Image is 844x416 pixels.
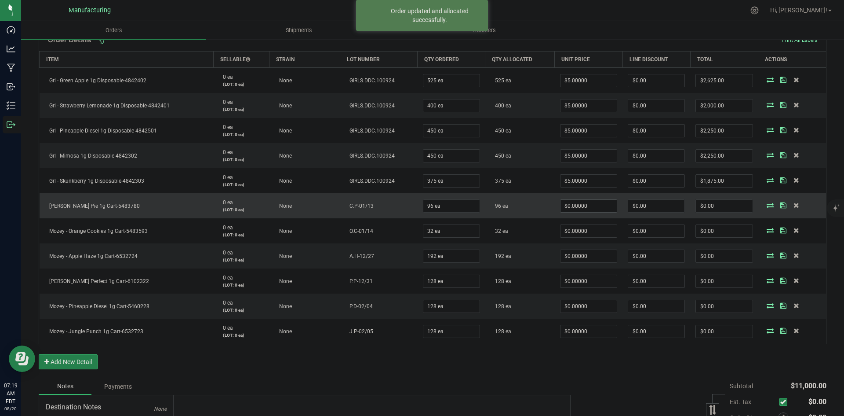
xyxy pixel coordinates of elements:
span: Grl - Pineapple Diesel 1g Disposable-4842501 [45,128,157,134]
span: None [275,153,292,159]
span: Save Order Detail [777,278,790,283]
span: 0 ea [218,124,233,130]
input: 0 [560,99,617,112]
p: (LOT: 0 ea) [218,332,264,339]
input: 0 [560,275,617,287]
input: 0 [423,175,480,187]
input: 0 [696,125,752,137]
span: Grl - Skunkberry 1g Disposable-4842303 [45,178,144,184]
span: 0 ea [218,325,233,331]
input: 0 [696,74,752,87]
span: 0 ea [218,250,233,256]
span: Save Order Detail [777,202,790,208]
button: Add New Detail [39,354,98,369]
span: GIRLS.DDC.100924 [345,77,395,84]
span: Save Order Detail [777,77,790,82]
input: 0 [628,125,684,137]
th: Strain [269,52,340,68]
input: 0 [423,325,480,338]
span: [PERSON_NAME] Pie 1g Cart-5483780 [45,203,140,209]
input: 0 [696,225,752,237]
p: 08/20 [4,405,17,412]
span: P.P-12/31 [345,278,373,284]
input: 0 [628,150,684,162]
span: Save Order Detail [777,303,790,308]
th: Total [690,52,758,68]
span: Est. Tax [730,398,776,405]
span: Delete Order Detail [790,152,803,158]
span: 0 ea [218,174,233,180]
input: 0 [696,175,752,187]
span: GIRLS.DDC.100924 [345,103,395,109]
span: 96 ea [491,203,508,209]
span: [PERSON_NAME] Perfect 1g Cart-6102322 [45,278,149,284]
div: Notes [39,378,91,395]
span: 525 ea [491,77,511,84]
span: 0 ea [218,199,233,206]
input: 0 [423,200,480,212]
span: Save Order Detail [777,177,790,183]
th: Line Discount [622,52,690,68]
span: 0 ea [218,74,233,80]
input: 0 [560,150,617,162]
th: Unit Price [555,52,622,68]
input: 0 [696,325,752,338]
input: 0 [423,275,480,287]
span: $11,000.00 [791,382,826,390]
input: 0 [696,200,752,212]
inline-svg: Inventory [7,101,15,110]
span: Mozey - Pineapple Diesel 1g Cart-5460228 [45,303,149,309]
span: 375 ea [491,178,511,184]
p: (LOT: 0 ea) [218,206,264,213]
span: Delete Order Detail [790,177,803,183]
span: 128 ea [491,303,511,309]
input: 0 [628,200,684,212]
th: Item [40,52,214,68]
input: 0 [423,74,480,87]
span: 128 ea [491,328,511,335]
p: (LOT: 0 ea) [218,131,264,138]
th: Qty Allocated [485,52,555,68]
input: 0 [628,99,684,112]
input: 0 [560,200,617,212]
span: Delete Order Detail [790,328,803,333]
span: GIRLS.DDC.100924 [345,153,395,159]
span: Subtotal [730,383,753,390]
span: None [275,253,292,259]
span: 128 ea [491,278,511,284]
input: 0 [560,250,617,262]
span: 400 ea [491,103,511,109]
input: 0 [423,125,480,137]
span: Save Order Detail [777,152,790,158]
span: C.P-01/13 [345,203,374,209]
p: (LOT: 0 ea) [218,307,264,313]
input: 0 [560,300,617,313]
span: A.H-12/27 [345,253,374,259]
span: Shipments [274,26,324,34]
span: Save Order Detail [777,328,790,333]
span: J.P-02/05 [345,328,373,335]
span: Save Order Detail [777,102,790,107]
input: 0 [560,125,617,137]
input: 0 [628,275,684,287]
input: 0 [423,150,480,162]
span: GIRLS.DDC.100924 [345,128,395,134]
span: Mozey - Jungle Punch 1g Cart-6532723 [45,328,143,335]
p: (LOT: 0 ea) [218,81,264,88]
inline-svg: Dashboard [7,26,15,34]
input: 0 [628,250,684,262]
span: Grl - Mimosa 1g Disposable-4842302 [45,153,137,159]
th: Qty Ordered [418,52,485,68]
a: Shipments [206,21,391,40]
span: 192 ea [491,253,511,259]
input: 0 [696,99,752,112]
input: 0 [696,150,752,162]
span: Delete Order Detail [790,303,803,308]
input: 0 [696,275,752,287]
p: (LOT: 0 ea) [218,106,264,113]
span: None [154,406,167,412]
input: 0 [628,225,684,237]
span: None [275,128,292,134]
span: None [275,178,292,184]
inline-svg: Manufacturing [7,63,15,72]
